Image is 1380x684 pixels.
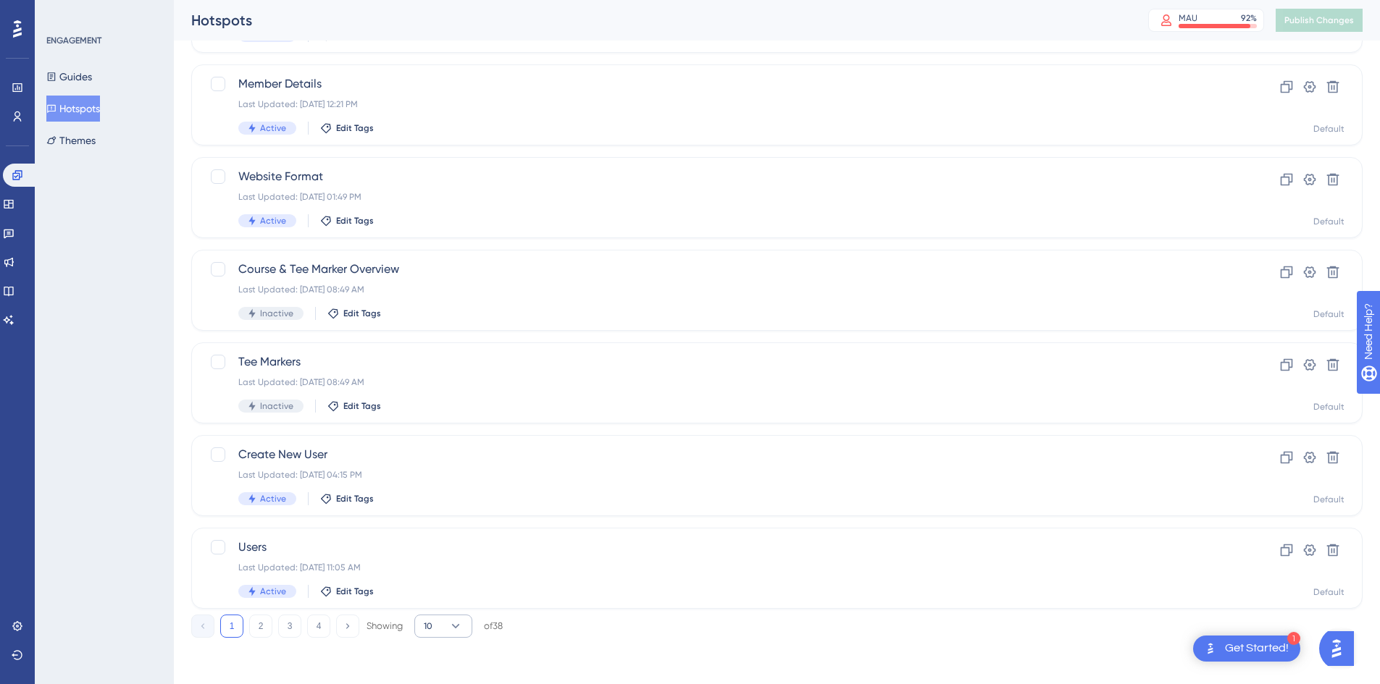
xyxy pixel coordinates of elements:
[320,493,374,504] button: Edit Tags
[278,615,301,638] button: 3
[249,615,272,638] button: 2
[238,539,1200,556] span: Users
[1225,641,1289,656] div: Get Started!
[238,469,1200,481] div: Last Updated: [DATE] 04:15 PM
[367,620,403,633] div: Showing
[343,400,381,412] span: Edit Tags
[238,191,1200,203] div: Last Updated: [DATE] 01:49 PM
[320,586,374,597] button: Edit Tags
[1313,494,1345,505] div: Default
[238,261,1200,278] span: Course & Tee Marker Overview
[238,75,1200,93] span: Member Details
[1284,14,1354,26] span: Publish Changes
[1313,308,1345,320] div: Default
[34,4,91,21] span: Need Help?
[46,64,92,90] button: Guides
[260,308,293,319] span: Inactive
[238,376,1200,388] div: Last Updated: [DATE] 08:49 AM
[260,586,286,597] span: Active
[238,353,1200,371] span: Tee Markers
[238,98,1200,110] div: Last Updated: [DATE] 12:21 PM
[307,615,330,638] button: 4
[1319,627,1363,670] iframe: UserGuiding AI Assistant Launcher
[336,586,374,597] span: Edit Tags
[1202,640,1219,657] img: launcher-image-alternative-text
[343,308,381,319] span: Edit Tags
[336,215,374,227] span: Edit Tags
[320,215,374,227] button: Edit Tags
[424,620,432,632] span: 10
[238,284,1200,295] div: Last Updated: [DATE] 08:49 AM
[46,35,101,46] div: ENGAGEMENT
[1276,9,1363,32] button: Publish Changes
[336,122,374,134] span: Edit Tags
[260,400,293,412] span: Inactive
[1287,632,1300,645] div: 1
[1193,636,1300,662] div: Open Get Started! checklist, remaining modules: 1
[1241,12,1257,24] div: 92 %
[260,493,286,504] span: Active
[46,127,96,153] button: Themes
[1313,216,1345,227] div: Default
[238,168,1200,185] span: Website Format
[260,215,286,227] span: Active
[1313,586,1345,598] div: Default
[327,308,381,319] button: Edit Tags
[336,493,374,504] span: Edit Tags
[414,615,472,638] button: 10
[327,400,381,412] button: Edit Tags
[1313,401,1345,413] div: Default
[260,122,286,134] span: Active
[191,10,1112,30] div: Hotspots
[238,562,1200,573] div: Last Updated: [DATE] 11:05 AM
[484,620,503,633] div: of 38
[1313,123,1345,135] div: Default
[238,446,1200,463] span: Create New User
[220,615,243,638] button: 1
[46,96,100,122] button: Hotspots
[1179,12,1197,24] div: MAU
[320,122,374,134] button: Edit Tags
